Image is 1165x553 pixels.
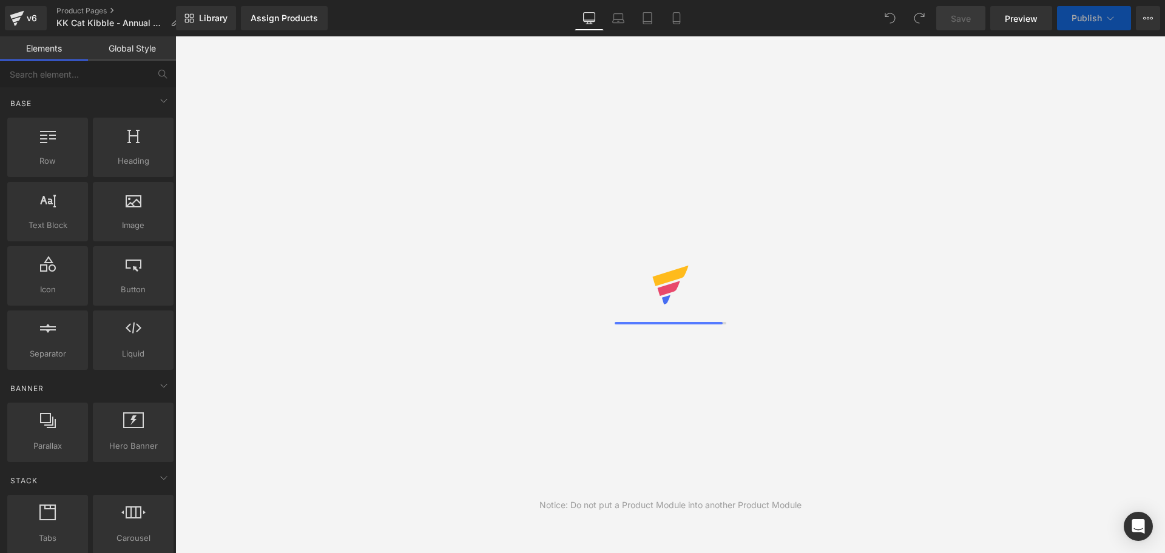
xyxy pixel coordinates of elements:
span: Save [951,12,971,25]
a: Global Style [88,36,176,61]
span: Publish [1072,13,1102,23]
span: KK Cat Kibble - Annual Plan [56,18,166,28]
button: Undo [878,6,902,30]
button: Publish [1057,6,1131,30]
a: v6 [5,6,47,30]
a: New Library [176,6,236,30]
div: Open Intercom Messenger [1124,512,1153,541]
span: Image [96,219,170,232]
span: Liquid [96,347,170,360]
span: Library [199,13,228,24]
span: Hero Banner [96,440,170,452]
a: Product Pages [56,6,189,16]
a: Desktop [575,6,604,30]
span: Text Block [11,219,84,232]
span: Stack [9,475,39,486]
span: Tabs [11,532,84,545]
span: Banner [9,383,45,394]
a: Tablet [633,6,662,30]
div: Assign Products [251,13,318,23]
button: Redo [907,6,931,30]
span: Icon [11,283,84,296]
a: Laptop [604,6,633,30]
a: Mobile [662,6,691,30]
span: Parallax [11,440,84,452]
button: More [1136,6,1160,30]
a: Preview [990,6,1052,30]
div: v6 [24,10,39,26]
span: Button [96,283,170,296]
span: Separator [11,347,84,360]
span: Preview [1005,12,1038,25]
span: Row [11,155,84,167]
span: Heading [96,155,170,167]
span: Carousel [96,532,170,545]
span: Base [9,98,33,109]
div: Notice: Do not put a Product Module into another Product Module [539,498,802,512]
